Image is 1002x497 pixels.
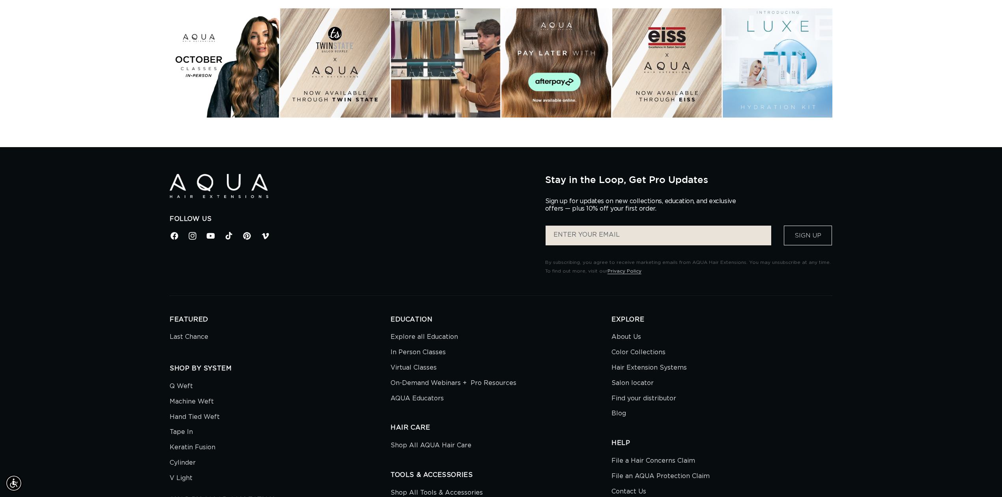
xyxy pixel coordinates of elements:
iframe: Chat Widget [963,459,1002,497]
h2: FEATURED [170,316,391,324]
a: File an AQUA Protection Claim [611,469,710,484]
a: Last Chance [170,331,208,345]
a: In Person Classes [391,345,446,360]
div: Instagram post opens in a popup [612,8,722,118]
a: Keratin Fusion [170,440,215,455]
a: Machine Weft [170,394,214,409]
a: Virtual Classes [391,360,437,376]
a: Explore all Education [391,331,458,345]
div: Instagram post opens in a popup [391,8,501,118]
a: About Us [611,331,641,345]
div: Instagram post opens in a popup [723,8,832,118]
a: Color Collections [611,345,666,360]
h2: EXPLORE [611,316,832,324]
h2: EDUCATION [391,316,611,324]
a: Hand Tied Weft [170,409,220,425]
a: Hair Extension Systems [611,360,687,376]
a: AQUA Educators [391,391,444,406]
a: On-Demand Webinars + Pro Resources [391,376,516,391]
h2: HELP [611,439,832,447]
a: Shop All AQUA Hair Care [391,440,471,453]
h2: Stay in the Loop, Get Pro Updates [545,174,832,185]
div: Accessibility Menu [5,475,22,492]
a: Find your distributor [611,391,676,406]
a: Privacy Policy [608,269,641,273]
a: Cylinder [170,455,196,471]
p: By subscribing, you agree to receive marketing emails from AQUA Hair Extensions. You may unsubscr... [545,258,832,275]
a: Q Weft [170,381,193,394]
input: ENTER YOUR EMAIL [546,226,771,245]
a: File a Hair Concerns Claim [611,455,695,469]
div: Instagram post opens in a popup [280,8,390,118]
img: Aqua Hair Extensions [170,174,268,198]
h2: SHOP BY SYSTEM [170,364,391,373]
a: V Light [170,471,193,486]
h2: HAIR CARE [391,424,611,432]
div: Instagram post opens in a popup [170,8,279,118]
a: Salon locator [611,376,654,391]
a: Tape In [170,424,193,440]
div: Instagram post opens in a popup [501,8,611,118]
h2: TOOLS & ACCESSORIES [391,471,611,479]
a: Blog [611,406,626,421]
button: Sign Up [784,226,832,245]
p: Sign up for updates on new collections, education, and exclusive offers — plus 10% off your first... [545,198,742,213]
h2: Follow Us [170,215,533,223]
